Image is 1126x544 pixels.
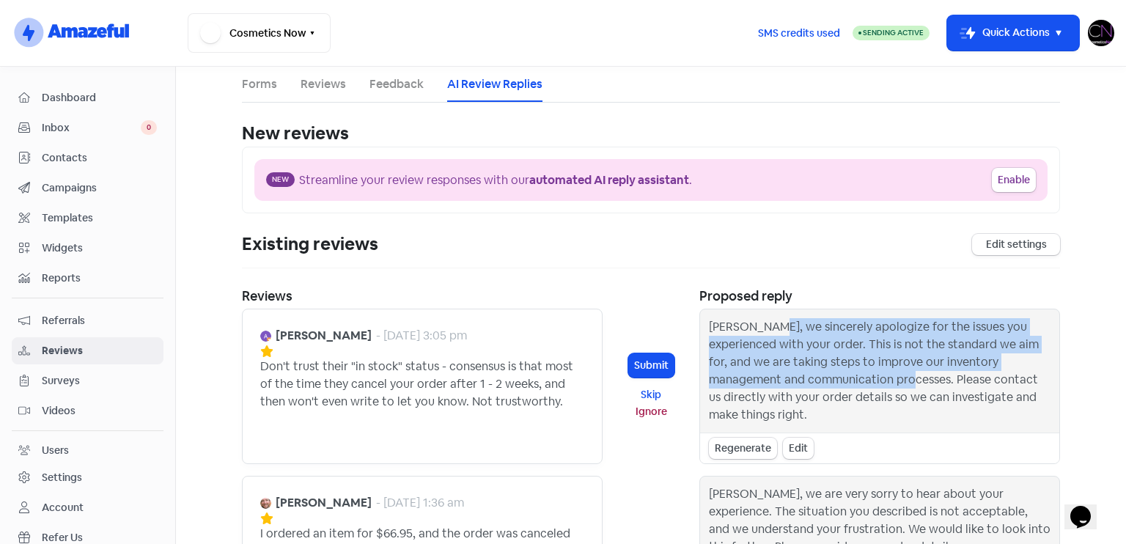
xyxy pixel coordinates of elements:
b: [PERSON_NAME] [276,327,372,345]
a: Surveys [12,367,163,394]
div: Users [42,443,69,458]
a: Templates [12,205,163,232]
a: Dashboard [12,84,163,111]
span: Surveys [42,373,157,389]
button: Enable [992,168,1036,192]
button: Ignore [628,403,674,420]
a: Settings [12,464,163,491]
a: Reviews [12,337,163,364]
div: New reviews [242,120,1060,147]
a: Edit settings [972,234,1060,255]
span: Reviews [42,343,157,359]
a: Account [12,494,163,521]
a: Sending Active [853,24,930,42]
span: Templates [42,210,157,226]
button: Skip [628,386,674,403]
img: Avatar [260,498,271,509]
span: SMS credits used [758,26,840,41]
div: [PERSON_NAME], we sincerely apologize for the issues you experienced with your order. This is not... [709,318,1050,424]
img: User [1088,20,1114,46]
a: Reports [12,265,163,292]
a: Users [12,437,163,464]
a: Widgets [12,235,163,262]
div: Reviews [242,286,603,306]
a: AI Review Replies [447,76,542,93]
div: Account [42,500,84,515]
b: [PERSON_NAME] [276,494,372,512]
a: SMS credits used [746,24,853,40]
button: Quick Actions [947,15,1079,51]
iframe: chat widget [1064,485,1111,529]
b: automated AI reply assistant [529,172,689,188]
span: Inbox [42,120,141,136]
div: - [DATE] 1:36 am [376,494,464,512]
button: Submit [628,353,674,378]
div: Regenerate [709,438,777,459]
a: Contacts [12,144,163,172]
span: Sending Active [863,28,924,37]
button: Cosmetics Now [188,13,331,53]
div: Existing reviews [242,231,378,257]
img: Avatar [260,331,271,342]
span: Referrals [42,313,157,328]
span: New [266,172,295,187]
span: 0 [141,120,157,135]
a: Campaigns [12,174,163,202]
span: Contacts [42,150,157,166]
div: Don't trust their "in stock" status - consensus is that most of the time they cancel your order a... [260,358,584,411]
div: Edit [783,438,814,459]
a: Feedback [369,76,424,93]
a: Reviews [301,76,346,93]
div: - [DATE] 3:05 pm [376,327,467,345]
span: Reports [42,271,157,286]
div: Streamline your review responses with our . [299,172,692,189]
div: Proposed reply [699,286,1060,306]
a: Videos [12,397,163,424]
span: Campaigns [42,180,157,196]
a: Referrals [12,307,163,334]
span: Dashboard [42,90,157,106]
div: Settings [42,470,82,485]
a: Forms [242,76,277,93]
a: Inbox 0 [12,114,163,141]
span: Widgets [42,240,157,256]
span: Videos [42,403,157,419]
